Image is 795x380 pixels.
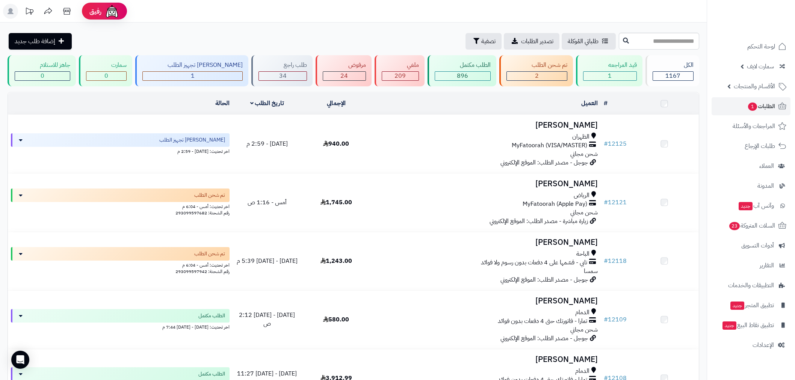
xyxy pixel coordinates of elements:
div: Open Intercom Messenger [11,351,29,369]
a: العميل [581,99,598,108]
span: # [604,315,608,324]
div: 24 [323,72,365,80]
span: 940.00 [323,139,349,148]
span: الباحة [576,250,589,258]
a: ملغي 209 [373,55,426,86]
a: تحديثات المنصة [20,4,39,21]
div: 896 [435,72,490,80]
span: الرياض [574,191,589,200]
span: جديد [739,202,753,210]
span: 1,243.00 [320,256,352,265]
h3: [PERSON_NAME] [374,179,598,188]
span: زيارة مباشرة - مصدر الطلب: الموقع الإلكتروني [490,217,588,226]
span: تم شحن الطلب [194,192,225,199]
span: # [604,139,608,148]
a: #12109 [604,315,627,324]
span: أدوات التسويق [741,240,774,251]
a: العملاء [712,157,790,175]
span: وآتس آب [738,201,774,211]
button: تصفية [466,33,502,50]
div: اخر تحديث: [DATE] - [DATE] 7:44 م [11,323,230,330]
span: تصدير الطلبات [521,37,553,46]
span: إضافة طلب جديد [15,37,55,46]
span: جوجل - مصدر الطلب: الموقع الإلكتروني [500,158,588,167]
a: تصدير الطلبات [504,33,559,50]
span: سمارت لايف [747,61,774,72]
a: الحالة [215,99,230,108]
span: تصفية [481,37,496,46]
span: 1,745.00 [320,198,352,207]
a: تطبيق المتجرجديد [712,296,790,314]
span: الطلب مكتمل [198,370,225,378]
div: جاهز للاستلام [15,61,70,69]
a: #12125 [604,139,627,148]
a: إضافة طلب جديد [9,33,72,50]
span: 1 [748,103,757,111]
span: 0 [41,71,44,80]
h3: [PERSON_NAME] [374,238,598,247]
span: الإعدادات [753,340,774,350]
h3: [PERSON_NAME] [374,355,598,364]
span: تمارا - فاتورتك حتى 4 دفعات بدون فوائد [498,317,587,326]
span: رقم الشحنة: 293099597682 [175,210,230,216]
span: الأقسام والمنتجات [734,81,775,92]
a: #12118 [604,256,627,265]
div: مرفوض [323,61,366,69]
div: الطلب مكتمل [435,61,491,69]
span: العملاء [759,161,774,171]
div: الكل [653,61,694,69]
div: اخر تحديث: أمس - 6:04 م [11,261,230,268]
span: 1167 [665,71,680,80]
span: شحن مجاني [570,208,598,217]
span: تطبيق المتجر [730,300,774,311]
span: المراجعات والأسئلة [733,121,775,131]
a: أدوات التسويق [712,237,790,255]
span: رفيق [89,7,101,16]
span: جديد [722,321,736,330]
span: الدمام [575,308,589,317]
span: طلباتي المُوكلة [568,37,599,46]
span: 23 [729,222,740,230]
div: 0 [86,72,126,80]
a: [PERSON_NAME] تجهيز الطلب 1 [134,55,250,86]
a: الطلبات1 [712,97,790,115]
a: التطبيقات والخدمات [712,276,790,294]
span: سمسا [584,267,598,276]
span: المدونة [757,181,774,191]
a: سمارت 0 [77,55,134,86]
span: 0 [104,71,108,80]
div: تم شحن الطلب [506,61,567,69]
h3: [PERSON_NAME] [374,297,598,305]
span: طلبات الإرجاع [745,141,775,151]
div: 34 [259,72,307,80]
a: #12121 [604,198,627,207]
a: التقارير [712,256,790,274]
span: MyFatoorah (VISA/MASTER) [512,141,587,150]
span: شحن مجاني [570,149,598,158]
span: التطبيقات والخدمات [728,280,774,291]
span: جوجل - مصدر الطلب: الموقع الإلكتروني [500,275,588,284]
span: MyFatoorah (Apple Pay) [523,200,587,208]
span: رقم الشحنة: 293099597942 [175,268,230,275]
a: # [604,99,608,108]
a: تطبيق نقاط البيعجديد [712,316,790,334]
span: تم شحن الطلب [194,250,225,258]
span: [DATE] - [DATE] 2:12 ص [239,311,295,328]
span: الظهران [572,133,589,141]
span: لوحة التحكم [747,41,775,52]
span: شحن مجاني [570,325,598,334]
span: 209 [394,71,406,80]
span: الدمام [575,367,589,375]
a: الطلب مكتمل 896 [426,55,498,86]
span: الطلبات [747,101,775,112]
a: وآتس آبجديد [712,197,790,215]
span: أمس - 1:16 ص [248,198,287,207]
a: تم شحن الطلب 2 [498,55,574,86]
span: 2 [535,71,539,80]
span: 1 [191,71,195,80]
span: 1 [608,71,612,80]
div: قيد المراجعه [583,61,637,69]
div: 1 [583,72,636,80]
span: الطلب مكتمل [198,312,225,320]
a: السلات المتروكة23 [712,217,790,235]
